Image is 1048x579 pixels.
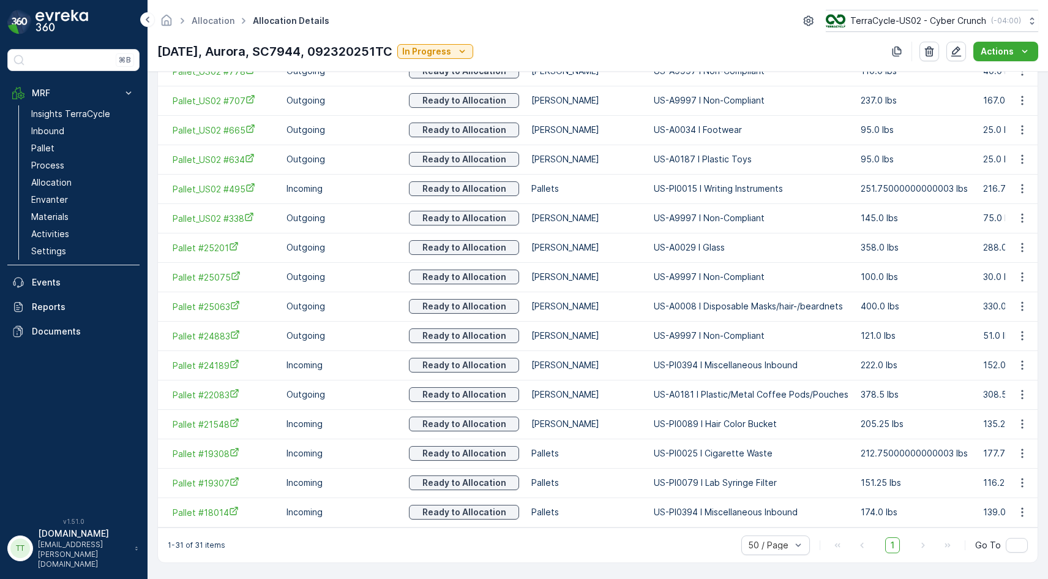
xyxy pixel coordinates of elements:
[422,94,506,107] p: Ready to Allocation
[422,359,506,371] p: Ready to Allocation
[531,506,642,518] p: Pallets
[531,183,642,195] p: Pallets
[654,212,848,224] p: US-A9997 I Non-Compliant
[173,153,274,166] a: Pallet_US02 #634
[531,477,642,489] p: Pallets
[173,212,274,225] a: Pallet_US02 #338
[409,417,519,431] button: Ready to Allocation
[32,301,135,313] p: Reports
[422,418,506,430] p: Ready to Allocation
[826,14,845,28] img: TC_VWL6UX0.png
[157,42,392,61] p: [DATE], Aurora, SC7944, 092320251TC
[286,477,397,489] p: Incoming
[31,176,72,189] p: Allocation
[861,418,971,430] p: 205.25 lbs
[286,506,397,518] p: Incoming
[286,94,397,107] p: Outgoing
[409,505,519,520] button: Ready to Allocation
[531,300,642,312] p: [PERSON_NAME]
[173,418,274,431] a: Pallet #21548
[173,388,274,401] a: Pallet #22083
[286,388,397,401] p: Outgoing
[531,447,642,460] p: Pallets
[654,271,848,283] p: US-A9997 I Non-Compliant
[422,183,506,195] p: Ready to Allocation
[409,152,519,167] button: Ready to Allocation
[885,537,900,553] span: 1
[531,153,642,165] p: [PERSON_NAME]
[168,540,225,550] p: 1-31 of 31 items
[286,330,397,342] p: Outgoing
[422,447,506,460] p: Ready to Allocation
[531,359,642,371] p: [PERSON_NAME]
[409,358,519,373] button: Ready to Allocation
[654,506,848,518] p: US-PI0394 I Miscellaneous Inbound
[10,539,30,558] div: TT
[173,359,274,372] span: Pallet #24189
[286,183,397,195] p: Incoming
[861,212,971,224] p: 145.0 lbs
[26,174,140,191] a: Allocation
[422,271,506,283] p: Ready to Allocation
[422,477,506,489] p: Ready to Allocation
[861,330,971,342] p: 121.0 lbs
[31,125,64,137] p: Inbound
[286,124,397,136] p: Outgoing
[654,418,848,430] p: US-PI0089 I Hair Color Bucket
[531,418,642,430] p: [PERSON_NAME]
[422,388,506,401] p: Ready to Allocation
[26,105,140,123] a: Insights TerraCycle
[173,241,274,254] a: Pallet #25201
[7,270,140,295] a: Events
[192,15,234,26] a: Allocation
[861,447,971,460] p: 212.75000000000003 lbs
[32,325,135,338] p: Documents
[861,153,971,165] p: 95.0 lbs
[173,330,274,342] a: Pallet #24883
[173,477,274,490] span: Pallet #19307
[173,447,274,460] a: Pallet #19308
[654,94,848,107] p: US-A9997 I Non-Compliant
[7,319,140,344] a: Documents
[286,418,397,430] p: Incoming
[32,87,115,99] p: MRF
[173,124,274,137] a: Pallet_US02 #665
[861,124,971,136] p: 95.0 lbs
[422,124,506,136] p: Ready to Allocation
[422,153,506,165] p: Ready to Allocation
[7,10,32,34] img: logo
[531,388,642,401] p: [PERSON_NAME]
[286,212,397,224] p: Outgoing
[409,211,519,225] button: Ready to Allocation
[38,540,129,569] p: [EMAIL_ADDRESS][PERSON_NAME][DOMAIN_NAME]
[26,157,140,174] a: Process
[861,388,971,401] p: 378.5 lbs
[654,359,848,371] p: US-PI0394 I Miscellaneous Inbound
[531,94,642,107] p: [PERSON_NAME]
[531,124,642,136] p: [PERSON_NAME]
[286,300,397,312] p: Outgoing
[861,241,971,254] p: 358.0 lbs
[286,241,397,254] p: Outgoing
[422,241,506,254] p: Ready to Allocation
[36,10,88,34] img: logo_dark-DEwI_e13.png
[38,528,129,540] p: [DOMAIN_NAME]
[31,228,69,240] p: Activities
[26,191,140,208] a: Envanter
[173,506,274,519] a: Pallet #18014
[826,10,1038,32] button: TerraCycle-US02 - Cyber Crunch(-04:00)
[7,518,140,525] span: v 1.51.0
[654,300,848,312] p: US-A0008 I Disposable Masks/hair-/beardnets
[531,212,642,224] p: [PERSON_NAME]
[861,183,971,195] p: 251.75000000000003 lbs
[409,446,519,461] button: Ready to Allocation
[173,94,274,107] a: Pallet_US02 #707
[7,528,140,569] button: TT[DOMAIN_NAME][EMAIL_ADDRESS][PERSON_NAME][DOMAIN_NAME]
[31,211,69,223] p: Materials
[654,388,848,401] p: US-A0181 I Plastic/Metal Coffee Pods/Pouches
